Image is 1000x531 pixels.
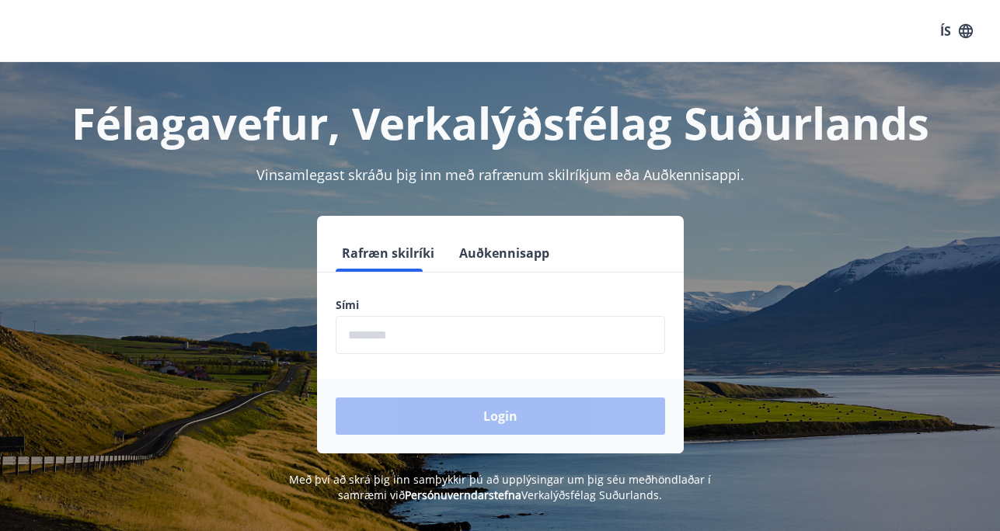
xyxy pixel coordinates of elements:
[19,93,981,152] h1: Félagavefur, Verkalýðsfélag Suðurlands
[336,297,665,313] label: Sími
[405,488,521,502] a: Persónuverndarstefna
[932,17,981,45] button: ÍS
[256,165,744,184] span: Vinsamlegast skráðu þig inn með rafrænum skilríkjum eða Auðkennisappi.
[289,472,711,502] span: Með því að skrá þig inn samþykkir þú að upplýsingar um þig séu meðhöndlaðar í samræmi við Verkalý...
[336,234,441,272] button: Rafræn skilríki
[453,234,556,272] button: Auðkennisapp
